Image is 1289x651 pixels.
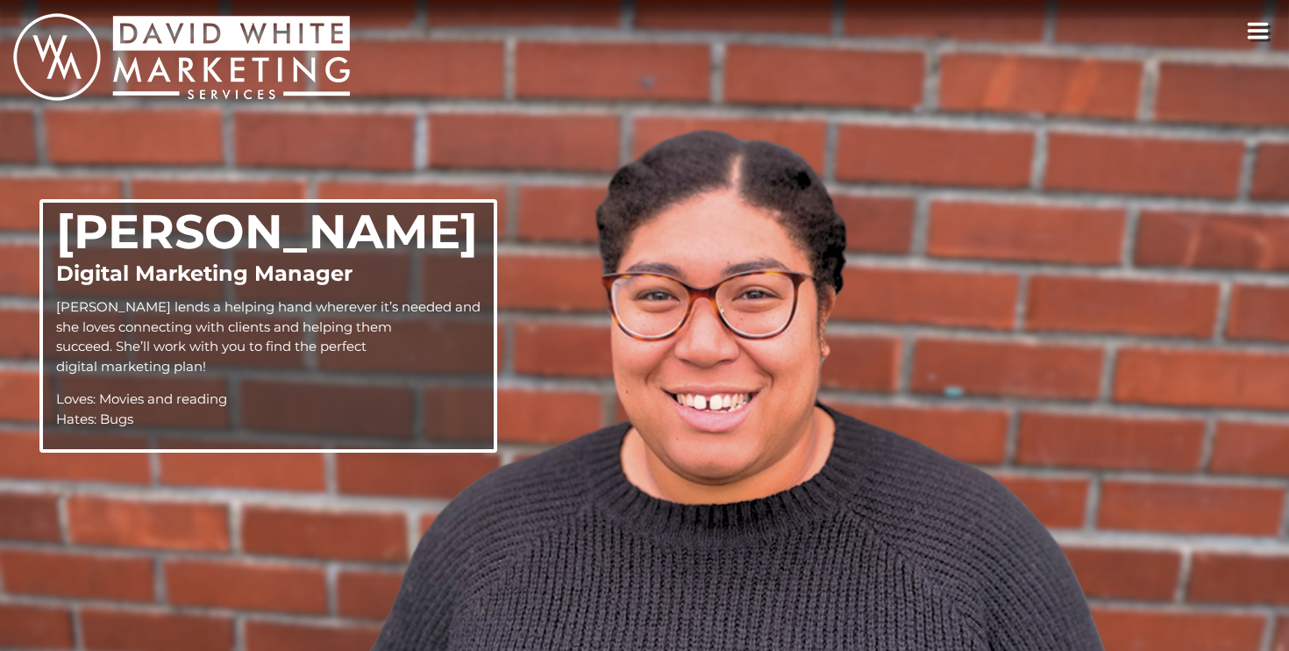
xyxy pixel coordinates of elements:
[13,13,350,101] img: White Marketing - get found, lead digital
[56,209,481,254] h2: [PERSON_NAME]
[13,13,350,107] a: White Marketing home link
[56,263,481,284] h3: Digital Marketing Manager
[1241,13,1277,49] button: toggle navigation
[56,411,133,427] span: Hates: Bugs
[56,390,227,407] span: Loves: Movies and reading
[56,298,481,375] span: [PERSON_NAME] lends a helping hand wherever it’s needed and she loves connecting with clients and...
